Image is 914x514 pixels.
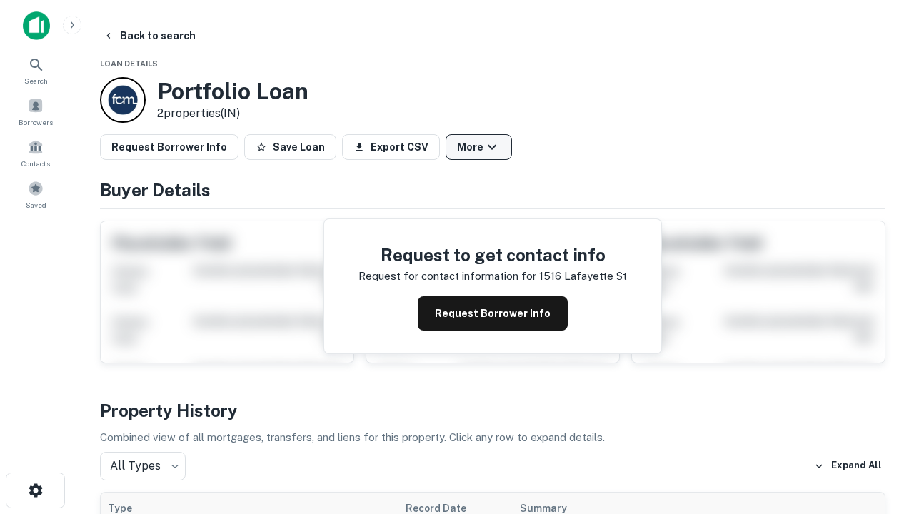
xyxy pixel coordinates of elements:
a: Saved [4,175,67,213]
span: Loan Details [100,59,158,68]
span: Contacts [21,158,50,169]
div: All Types [100,452,186,480]
h4: Property History [100,398,885,423]
a: Search [4,51,67,89]
p: Combined view of all mortgages, transfers, and liens for this property. Click any row to expand d... [100,429,885,446]
span: Saved [26,199,46,211]
button: Request Borrower Info [418,296,568,331]
button: Save Loan [244,134,336,160]
button: Expand All [810,455,885,477]
p: Request for contact information for [358,268,536,285]
span: Borrowers [19,116,53,128]
h4: Request to get contact info [358,242,627,268]
h3: Portfolio Loan [157,78,308,105]
span: Search [24,75,48,86]
p: 2 properties (IN) [157,105,308,122]
iframe: Chat Widget [843,400,914,468]
button: Back to search [97,23,201,49]
p: 1516 lafayette st [539,268,627,285]
h4: Buyer Details [100,177,885,203]
img: capitalize-icon.png [23,11,50,40]
a: Contacts [4,133,67,172]
button: Export CSV [342,134,440,160]
button: More [446,134,512,160]
a: Borrowers [4,92,67,131]
button: Request Borrower Info [100,134,238,160]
